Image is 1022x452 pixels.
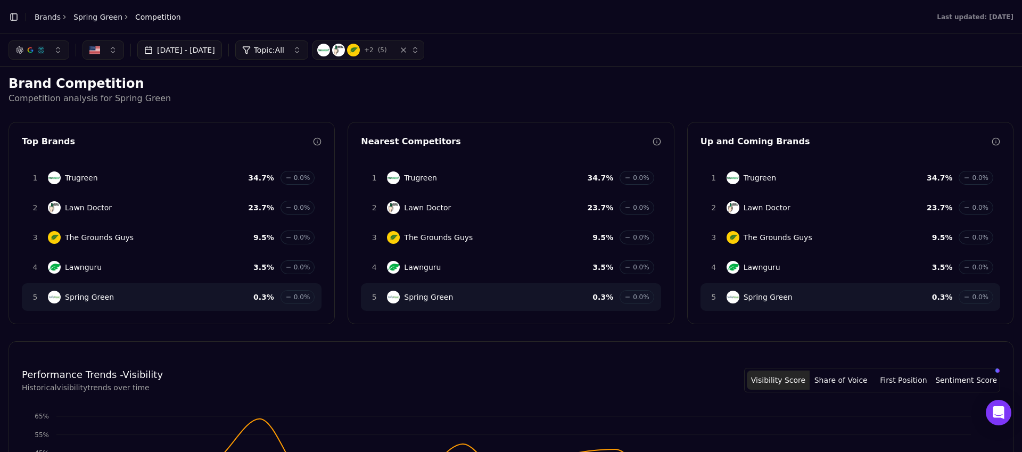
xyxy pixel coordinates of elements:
span: + 2 [364,46,374,54]
span: 0.0% [294,293,310,301]
span: 0.0% [972,263,988,272]
span: 4 [707,262,720,273]
span: 5 [29,292,42,302]
span: Lawn Doctor [404,202,451,213]
span: 0.0% [633,233,649,242]
div: Up and Coming Brands [700,135,992,148]
span: Topic: All [254,45,284,55]
img: The Grounds Guys [48,231,61,244]
span: 0.3 % [932,292,953,302]
span: 0.3 % [253,292,274,302]
img: Lawnguru [727,261,739,274]
span: 0.3 % [592,292,613,302]
span: 0.0% [972,293,988,301]
img: Spring Green [48,291,61,303]
tspan: 65% [35,413,49,420]
span: 1 [29,172,42,183]
button: Share of Voice [810,371,872,390]
img: Spring Green [387,291,400,303]
tspan: 55% [35,431,49,439]
img: Lawn Doctor [387,201,400,214]
h4: Performance Trends - Visibility [22,367,163,382]
button: First Position [872,371,935,390]
span: Trugreen [404,172,437,183]
span: 1 [368,172,381,183]
img: Trugreen [727,171,739,184]
span: 3 [368,232,381,243]
span: 4 [29,262,42,273]
span: 3.5 % [253,262,274,273]
img: US [89,45,100,55]
span: 9.5 % [592,232,613,243]
span: 3.5 % [932,262,953,273]
span: 23.7 % [927,202,953,213]
span: Trugreen [65,172,98,183]
span: The Grounds Guys [404,232,473,243]
span: 5 [707,292,720,302]
button: [DATE] - [DATE] [137,40,222,60]
img: Lawn Doctor [48,201,61,214]
div: Top Brands [22,135,313,148]
span: 5 [368,292,381,302]
a: Brands [35,13,61,21]
span: Spring Green [65,292,114,302]
span: 2 [368,202,381,213]
span: 2 [29,202,42,213]
button: Visibility Score [747,371,810,390]
span: 0.0% [972,203,988,212]
span: Lawn Doctor [65,202,112,213]
img: Trugreen [48,171,61,184]
span: 3 [707,232,720,243]
span: 34.7 % [248,172,274,183]
span: 0.0% [972,233,988,242]
span: Lawnguru [404,262,441,273]
img: Lawn Doctor [332,44,345,56]
img: Lawnguru [387,261,400,274]
span: 23.7 % [588,202,614,213]
button: Sentiment Score [935,371,998,390]
img: Trugreen [317,44,330,56]
img: The Grounds Guys [347,44,360,56]
span: Lawn Doctor [744,202,790,213]
span: Trugreen [744,172,777,183]
a: Spring Green [73,12,122,22]
span: 9.5 % [253,232,274,243]
span: 0.0% [633,203,649,212]
img: The Grounds Guys [727,231,739,244]
div: Last updated: [DATE] [937,13,1013,21]
span: 4 [368,262,381,273]
h2: Brand Competition [9,75,1013,92]
div: Open Intercom Messenger [986,400,1011,425]
span: 23.7 % [248,202,274,213]
span: Lawnguru [65,262,102,273]
span: Competition [135,12,181,22]
img: Trugreen [387,171,400,184]
p: Competition analysis for Spring Green [9,92,1013,105]
nav: breadcrumb [35,12,181,22]
span: Lawnguru [744,262,780,273]
span: 0.0% [294,203,310,212]
p: Historical visibility trends over time [22,382,163,393]
span: 1 [707,172,720,183]
span: 9.5 % [932,232,953,243]
div: Nearest Competitors [361,135,652,148]
span: 0.0% [294,174,310,182]
img: Lawnguru [48,261,61,274]
img: Spring Green [727,291,739,303]
span: 0.0% [633,263,649,272]
span: 34.7 % [927,172,953,183]
span: The Grounds Guys [65,232,134,243]
span: ( 5 ) [378,46,387,54]
span: 2 [707,202,720,213]
span: 0.0% [294,263,310,272]
span: Spring Green [404,292,453,302]
img: The Grounds Guys [387,231,400,244]
span: 0.0% [294,233,310,242]
span: 0.0% [972,174,988,182]
span: 0.0% [633,293,649,301]
span: The Grounds Guys [744,232,812,243]
span: 3.5 % [592,262,613,273]
span: 0.0% [633,174,649,182]
span: Spring Green [744,292,793,302]
span: 34.7 % [588,172,614,183]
